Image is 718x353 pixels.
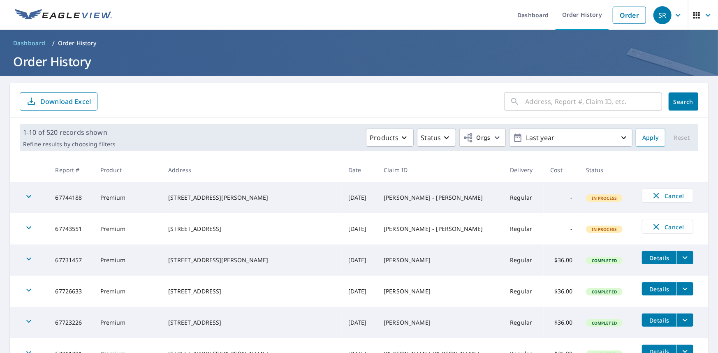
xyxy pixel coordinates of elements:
nav: breadcrumb [10,37,708,50]
td: Premium [94,182,162,213]
td: Regular [503,276,544,307]
td: [PERSON_NAME] [377,245,503,276]
button: Cancel [642,189,693,203]
span: Cancel [651,222,685,232]
button: detailsBtn-67723226 [642,314,676,327]
span: Details [647,316,672,324]
button: Orgs [459,129,506,147]
img: EV Logo [15,9,112,21]
td: 67726633 [49,276,93,307]
td: [PERSON_NAME] [377,307,503,338]
td: $36.00 [544,276,579,307]
span: Dashboard [13,39,46,47]
td: 67723226 [49,307,93,338]
input: Address, Report #, Claim ID, etc. [526,90,662,113]
div: [STREET_ADDRESS] [168,225,335,233]
td: Premium [94,213,162,245]
p: Status [421,133,441,143]
td: [PERSON_NAME] [377,276,503,307]
h1: Order History [10,53,708,70]
td: [PERSON_NAME] - [PERSON_NAME] [377,213,503,245]
th: Report # [49,158,93,182]
td: - [544,182,579,213]
td: Premium [94,245,162,276]
button: Products [366,129,414,147]
button: filesDropdownBtn-67726633 [676,282,693,295]
th: Cost [544,158,579,182]
td: [DATE] [342,182,377,213]
th: Claim ID [377,158,503,182]
button: detailsBtn-67731457 [642,251,676,264]
td: 67743551 [49,213,93,245]
a: Dashboard [10,37,49,50]
span: Cancel [651,191,685,201]
td: $36.00 [544,245,579,276]
td: Premium [94,276,162,307]
td: $36.00 [544,307,579,338]
button: Apply [636,129,665,147]
td: [PERSON_NAME] - [PERSON_NAME] [377,182,503,213]
span: Completed [587,258,622,263]
button: Search [669,92,698,111]
p: 1-10 of 520 records shown [23,127,116,137]
p: Download Excel [40,97,91,106]
div: [STREET_ADDRESS][PERSON_NAME] [168,194,335,202]
td: [DATE] [342,276,377,307]
td: 67744188 [49,182,93,213]
p: Refine results by choosing filters [23,141,116,148]
button: detailsBtn-67726633 [642,282,676,295]
a: Order [613,7,646,24]
th: Address [162,158,342,182]
p: Order History [58,39,97,47]
p: Last year [523,131,619,145]
div: [STREET_ADDRESS] [168,318,335,327]
span: Search [675,98,692,106]
div: SR [653,6,672,24]
div: [STREET_ADDRESS] [168,287,335,295]
button: Status [417,129,456,147]
button: filesDropdownBtn-67731457 [676,251,693,264]
button: Download Excel [20,92,97,111]
th: Status [579,158,636,182]
span: Apply [642,133,659,143]
button: filesDropdownBtn-67723226 [676,314,693,327]
td: Regular [503,307,544,338]
td: [DATE] [342,213,377,245]
td: - [544,213,579,245]
div: [STREET_ADDRESS][PERSON_NAME] [168,256,335,264]
span: In Process [587,195,622,201]
p: Products [370,133,398,143]
span: Details [647,285,672,293]
span: Orgs [463,133,491,143]
td: Regular [503,245,544,276]
span: In Process [587,226,622,232]
button: Cancel [642,220,693,234]
td: [DATE] [342,245,377,276]
th: Date [342,158,377,182]
td: Regular [503,182,544,213]
td: [DATE] [342,307,377,338]
td: Regular [503,213,544,245]
span: Details [647,254,672,262]
span: Completed [587,320,622,326]
th: Product [94,158,162,182]
th: Delivery [503,158,544,182]
td: Premium [94,307,162,338]
td: 67731457 [49,245,93,276]
span: Completed [587,289,622,295]
button: Last year [509,129,632,147]
li: / [52,38,55,48]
